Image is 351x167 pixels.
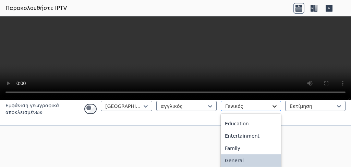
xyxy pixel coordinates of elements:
div: Education [221,117,281,130]
div: Entertainment [221,130,281,142]
div: General [221,154,281,167]
font: Παρακολουθήστε IPTV [5,5,67,11]
div: Family [221,142,281,154]
font: Εμφάνιση γεωγραφικά αποκλεισμένων [5,103,59,115]
a: Παρακολουθήστε IPTV [5,4,67,12]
